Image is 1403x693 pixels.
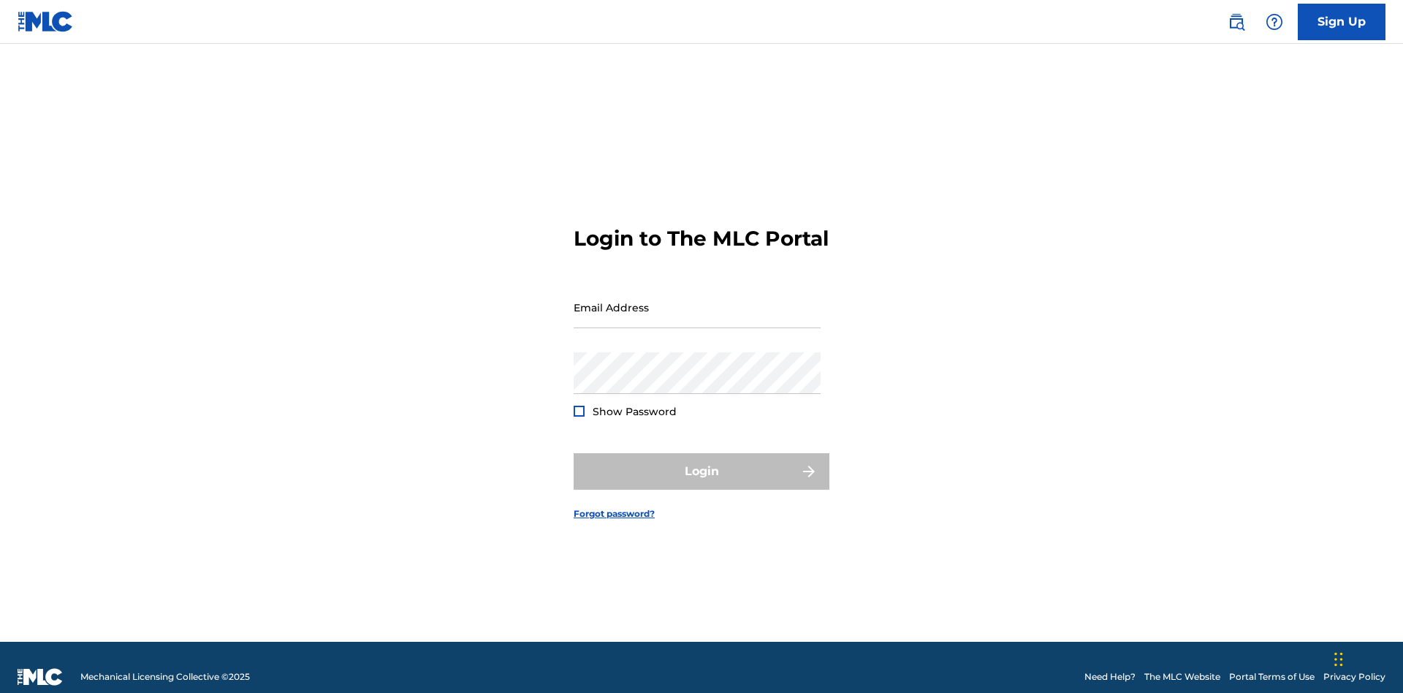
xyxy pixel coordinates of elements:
[1144,670,1220,683] a: The MLC Website
[1260,7,1289,37] div: Help
[574,507,655,520] a: Forgot password?
[1228,13,1245,31] img: search
[18,11,74,32] img: MLC Logo
[1323,670,1385,683] a: Privacy Policy
[1266,13,1283,31] img: help
[593,405,677,418] span: Show Password
[1330,623,1403,693] iframe: Chat Widget
[574,226,829,251] h3: Login to The MLC Portal
[80,670,250,683] span: Mechanical Licensing Collective © 2025
[1334,637,1343,681] div: Drag
[1084,670,1136,683] a: Need Help?
[18,668,63,686] img: logo
[1222,7,1251,37] a: Public Search
[1298,4,1385,40] a: Sign Up
[1229,670,1315,683] a: Portal Terms of Use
